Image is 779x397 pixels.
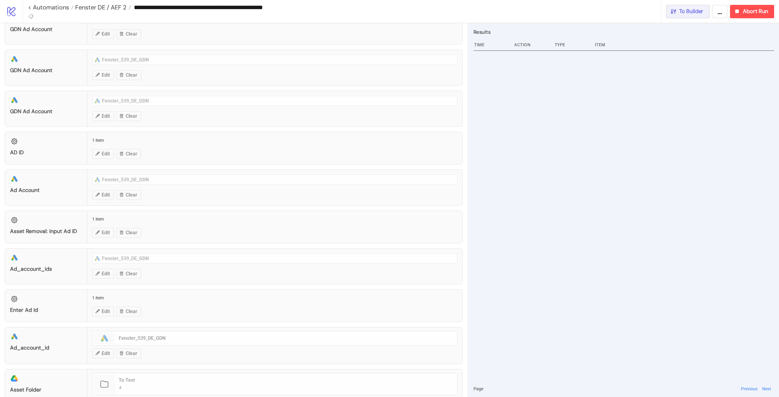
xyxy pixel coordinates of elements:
a: Fenster DE / AEF 2 [74,4,131,10]
span: Fenster DE / AEF 2 [74,3,127,11]
button: ... [712,5,728,18]
div: Time [473,39,509,50]
button: Abort Run [730,5,774,18]
a: < Automations [28,4,74,10]
button: To Builder [666,5,710,18]
div: Item [594,39,774,50]
button: Next [760,385,773,392]
button: Previous [739,385,759,392]
span: Page [473,385,483,392]
div: Type [554,39,590,50]
div: Action [514,39,550,50]
span: Abort Run [743,8,768,15]
span: To Builder [679,8,704,15]
h2: Results [473,28,774,36]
